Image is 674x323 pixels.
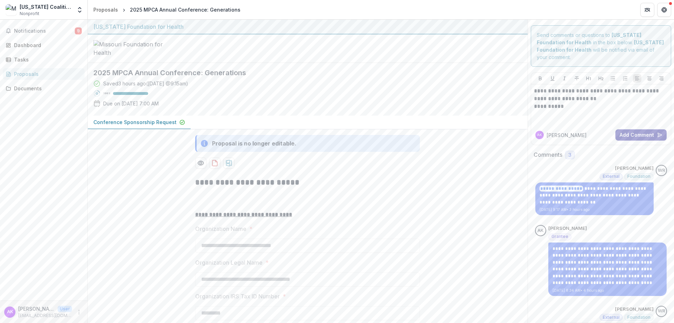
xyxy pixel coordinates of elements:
[18,312,72,319] p: [EMAIL_ADDRESS][DOMAIN_NAME]
[130,6,240,13] div: 2025 MPCA Annual Conference: Generations
[14,41,79,49] div: Dashboard
[91,5,121,15] a: Proposals
[14,56,79,63] div: Tasks
[584,74,593,83] button: Heading 1
[209,157,220,169] button: download-proposal
[3,54,85,65] a: Tasks
[627,315,650,320] span: Foundation
[75,3,85,17] button: Open entity switcher
[627,174,650,179] span: Foundation
[91,5,243,15] nav: breadcrumb
[657,3,671,17] button: Get Help
[531,25,672,67] div: Send comments or questions to in the box below. will be notified via email of your comment.
[553,288,662,293] p: [DATE] 8:34 AM • 4 hours ago
[14,70,79,78] div: Proposals
[103,91,110,96] p: 100 %
[603,174,620,179] span: External
[658,168,665,173] div: Wendy Rohrbach
[3,39,85,51] a: Dashboard
[657,74,666,83] button: Align Right
[93,69,511,77] h2: 2025 MPCA Annual Conference: Generations
[195,292,280,301] p: Organization IRS Tax ID Number
[103,80,188,87] div: Saved 3 hours ago ( [DATE] @ 9:15am )
[547,131,587,139] p: [PERSON_NAME]
[540,207,649,212] p: [DATE] 9:17 AM • 3 hours ago
[551,234,568,239] span: Grantee
[548,74,557,83] button: Underline
[534,151,562,158] h2: Comments
[212,139,296,148] div: Proposal is no longer editable.
[93,6,118,13] div: Proposals
[537,133,542,137] div: Amanda Keilholz
[6,4,17,15] img: Missouri Coalition For Primary Health Care
[93,118,177,126] p: Conference Sponsorship Request
[633,74,641,83] button: Align Left
[536,74,544,83] button: Bold
[573,74,581,83] button: Strike
[18,305,55,312] p: [PERSON_NAME]
[93,40,164,57] img: Missouri Foundation for Health
[7,310,13,314] div: Amanda Keilholz
[560,74,569,83] button: Italicize
[103,100,159,107] p: Due on [DATE] 7:00 AM
[548,225,587,232] p: [PERSON_NAME]
[537,228,543,233] div: Amanda Keilholz
[195,258,263,267] p: Organization Legal Name
[609,74,617,83] button: Bullet List
[75,27,82,34] span: 9
[195,157,206,169] button: Preview 167f3ec3-d5d1-4f4f-a49e-42acdae3da3d-0.pdf
[14,85,79,92] div: Documents
[3,25,85,37] button: Notifications9
[568,152,571,158] span: 3
[58,306,72,312] p: User
[195,225,246,233] p: Organization Name
[658,309,665,314] div: Wendy Rohrbach
[20,3,72,11] div: [US_STATE] Coalition For Primary Health Care
[615,165,654,172] p: [PERSON_NAME]
[640,3,654,17] button: Partners
[597,74,605,83] button: Heading 2
[20,11,39,17] span: Nonprofit
[3,83,85,94] a: Documents
[75,308,83,316] button: More
[645,74,654,83] button: Align Center
[615,306,654,313] p: [PERSON_NAME]
[223,157,234,169] button: download-proposal
[14,28,75,34] span: Notifications
[603,315,620,320] span: External
[3,68,85,80] a: Proposals
[615,129,667,141] button: Add Comment
[93,22,522,31] div: [US_STATE] Foundation for Health
[621,74,629,83] button: Ordered List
